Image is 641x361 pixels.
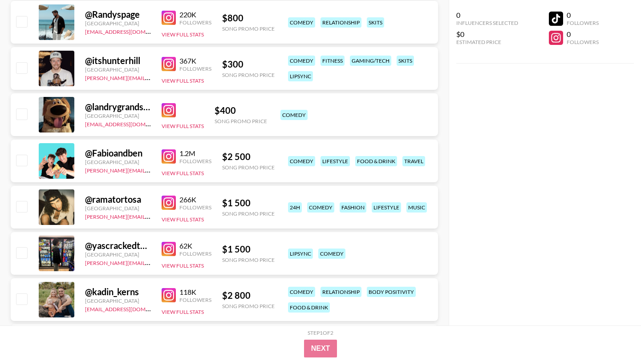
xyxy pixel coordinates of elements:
div: [GEOGRAPHIC_DATA] [85,251,151,258]
div: skits [397,56,414,66]
div: $ 2 500 [222,151,275,162]
div: Song Promo Price [222,164,275,171]
div: @ Fabioandben [85,148,151,159]
div: [GEOGRAPHIC_DATA] [85,112,151,119]
a: [PERSON_NAME][EMAIL_ADDRESS][DOMAIN_NAME] [85,212,217,220]
div: Followers [567,39,599,45]
div: comedy [288,17,315,28]
img: Instagram [162,11,176,25]
div: body positivity [367,287,416,297]
div: [GEOGRAPHIC_DATA] [85,20,151,27]
img: Instagram [162,242,176,256]
div: $ 800 [222,12,275,24]
a: [EMAIL_ADDRESS][DOMAIN_NAME] [85,119,174,128]
div: fitness [320,56,345,66]
button: View Full Stats [162,309,204,315]
button: View Full Stats [162,123,204,129]
div: music [406,202,427,213]
div: Song Promo Price [215,118,267,124]
div: [GEOGRAPHIC_DATA] [85,66,151,73]
button: View Full Stats [162,31,204,38]
div: relationship [320,287,361,297]
div: comedy [307,202,334,213]
div: comedy [318,249,345,259]
button: Next [304,340,337,357]
div: 367K [179,56,211,65]
div: 0 [567,11,599,20]
iframe: Drift Widget Chat Controller [596,317,630,350]
div: @ kadin_kerns [85,286,151,297]
div: lipsync [288,71,313,81]
div: Influencers Selected [456,20,518,26]
div: Followers [179,19,211,26]
div: 0 [456,11,518,20]
div: comedy [288,287,315,297]
a: [PERSON_NAME][EMAIL_ADDRESS][DOMAIN_NAME] [85,258,217,266]
div: 24h [288,202,302,213]
div: $ 300 [222,59,275,70]
div: Song Promo Price [222,25,275,32]
div: Followers [179,297,211,303]
a: [PERSON_NAME][EMAIL_ADDRESS][DOMAIN_NAME] [85,165,217,174]
div: @ itshunterhill [85,55,151,66]
div: 1.2M [179,149,211,158]
div: $ 2 800 [222,290,275,301]
img: Instagram [162,103,176,117]
div: 220K [179,10,211,19]
div: 62K [179,241,211,250]
button: View Full Stats [162,170,204,176]
div: $ 1 500 [222,197,275,209]
div: lifestyle [320,156,350,166]
div: Step 1 of 2 [308,329,333,336]
div: skits [367,17,384,28]
img: Instagram [162,288,176,302]
div: 266K [179,195,211,204]
button: View Full Stats [162,216,204,223]
div: [GEOGRAPHIC_DATA] [85,205,151,212]
div: gaming/tech [350,56,391,66]
div: food & drink [288,302,330,313]
div: Followers [179,65,211,72]
button: View Full Stats [162,77,204,84]
a: [EMAIL_ADDRESS][DOMAIN_NAME] [85,27,174,35]
div: @ landrygrandstaff [85,101,151,112]
div: food & drink [355,156,397,166]
div: Followers [179,204,211,211]
div: relationship [320,17,361,28]
div: comedy [288,56,315,66]
div: Song Promo Price [222,257,275,263]
div: Song Promo Price [222,303,275,309]
div: Followers [179,158,211,164]
button: View Full Stats [162,262,204,269]
div: Followers [179,250,211,257]
div: lipsync [288,249,313,259]
div: $0 [456,30,518,39]
div: comedy [280,110,308,120]
a: [EMAIL_ADDRESS][DOMAIN_NAME] [85,304,174,313]
div: lifestyle [372,202,401,213]
div: Estimated Price [456,39,518,45]
a: [PERSON_NAME][EMAIL_ADDRESS][DOMAIN_NAME] [85,73,217,81]
div: Song Promo Price [222,210,275,217]
div: @ Randyspage [85,9,151,20]
div: [GEOGRAPHIC_DATA] [85,297,151,304]
div: @ yascrackedthat [85,240,151,251]
img: Instagram [162,149,176,164]
div: Followers [567,20,599,26]
div: fashion [340,202,366,213]
div: [GEOGRAPHIC_DATA] [85,159,151,165]
div: comedy [288,156,315,166]
div: 118K [179,288,211,297]
div: $ 1 500 [222,244,275,255]
div: @ ramatortosa [85,194,151,205]
div: travel [402,156,425,166]
img: Instagram [162,57,176,71]
img: Instagram [162,196,176,210]
div: $ 400 [215,105,267,116]
div: Song Promo Price [222,72,275,78]
div: 0 [567,30,599,39]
